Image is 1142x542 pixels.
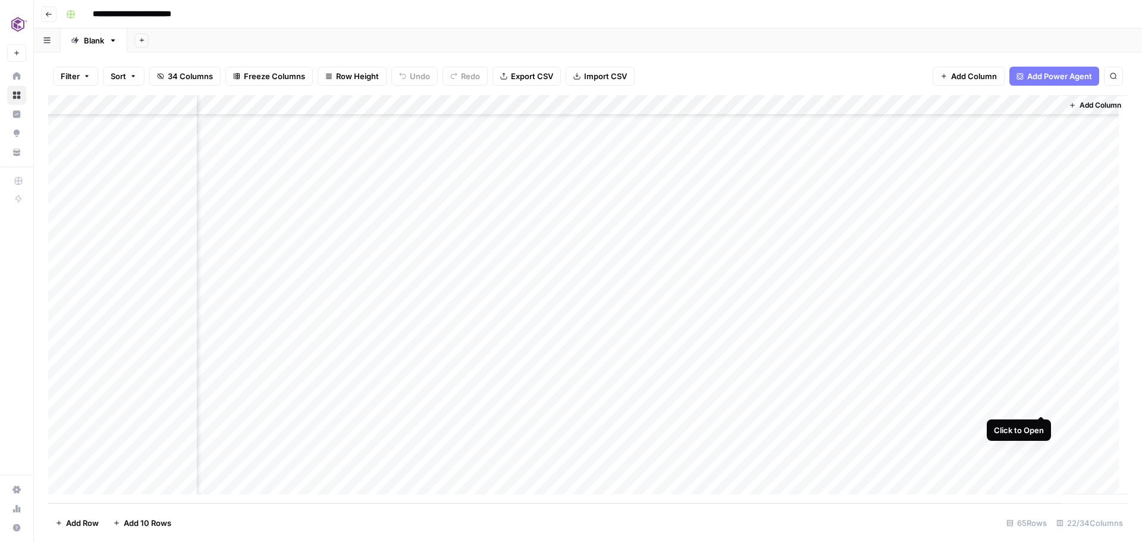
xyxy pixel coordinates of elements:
a: Insights [7,105,26,124]
a: Browse [7,86,26,105]
div: Blank [84,35,104,46]
a: Home [7,67,26,86]
span: Redo [461,70,480,82]
div: Click to Open [994,424,1044,436]
span: Add Column [1080,100,1121,111]
span: Row Height [336,70,379,82]
span: Add Power Agent [1027,70,1092,82]
a: Your Data [7,143,26,162]
button: Help + Support [7,518,26,537]
button: Workspace: Commvault [7,10,26,39]
span: Export CSV [511,70,553,82]
img: Commvault Logo [7,14,29,35]
span: Freeze Columns [244,70,305,82]
a: Opportunities [7,124,26,143]
button: Add Power Agent [1009,67,1099,86]
span: Filter [61,70,80,82]
a: Settings [7,480,26,499]
button: Row Height [318,67,387,86]
button: Add Column [933,67,1005,86]
button: Export CSV [492,67,561,86]
span: Sort [111,70,126,82]
div: 65 Rows [1002,513,1052,532]
span: Add Column [951,70,997,82]
button: Redo [443,67,488,86]
span: Add 10 Rows [124,517,171,529]
span: Import CSV [584,70,627,82]
button: Undo [391,67,438,86]
span: 34 Columns [168,70,213,82]
button: 34 Columns [149,67,221,86]
a: Blank [61,29,127,52]
button: Sort [103,67,145,86]
button: Add Row [48,513,106,532]
button: Add Column [1064,98,1126,113]
button: Freeze Columns [225,67,313,86]
button: Import CSV [566,67,635,86]
button: Add 10 Rows [106,513,178,532]
div: 22/34 Columns [1052,513,1128,532]
span: Add Row [66,517,99,529]
a: Usage [7,499,26,518]
span: Undo [410,70,430,82]
button: Filter [53,67,98,86]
